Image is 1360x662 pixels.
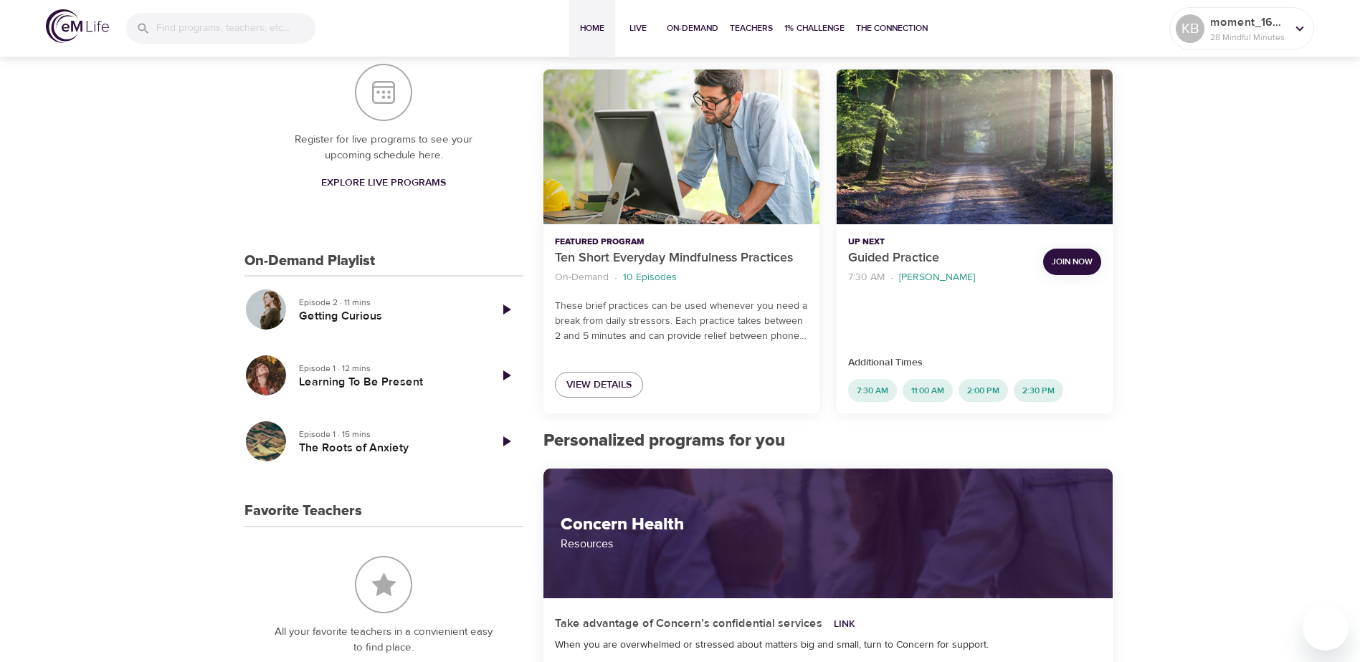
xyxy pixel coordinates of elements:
[566,376,632,394] span: View Details
[834,618,855,630] a: Link
[1043,249,1101,275] button: Join Now
[244,288,287,331] button: Getting Curious
[315,170,452,196] a: Explore Live Programs
[1014,379,1063,402] div: 2:30 PM
[1052,254,1093,269] span: Join Now
[837,69,1113,225] button: Guided Practice
[848,379,897,402] div: 7:30 AM
[299,375,477,390] h5: Learning To Be Present
[555,638,1102,652] div: When you are overwhelmed or stressed about matters big and small, turn to Concern for support.
[899,270,975,285] p: [PERSON_NAME]
[299,296,477,309] p: Episode 2 · 11 mins
[784,21,845,36] span: 1% Challenge
[543,431,1113,451] h2: Personalized programs for you
[1303,605,1349,651] iframe: Button to launch messaging window
[856,21,928,36] span: The Connection
[355,556,412,613] img: Favorite Teachers
[1210,31,1286,44] p: 28 Mindful Minutes
[489,358,523,393] a: Play Episode
[489,424,523,459] a: Play Episode
[555,249,808,268] p: Ten Short Everyday Mindfulness Practices
[244,354,287,397] button: Learning To Be Present
[299,362,477,375] p: Episode 1 · 12 mins
[575,21,609,36] span: Home
[623,270,677,285] p: 10 Episodes
[555,268,808,287] nav: breadcrumb
[273,624,495,656] p: All your favorite teachers in a convienient easy to find place.
[848,385,897,397] span: 7:30 AM
[555,299,808,344] p: These brief practices can be used whenever you need a break from daily stressors. Each practice t...
[561,535,1096,552] p: Resources
[543,69,819,225] button: Ten Short Everyday Mindfulness Practices
[730,21,773,36] span: Teachers
[555,236,808,249] p: Featured Program
[1014,385,1063,397] span: 2:30 PM
[621,21,655,36] span: Live
[299,428,477,441] p: Episode 1 · 15 mins
[903,379,953,402] div: 11:00 AM
[555,372,643,398] a: View Details
[848,236,1032,249] p: Up Next
[299,441,477,456] h5: The Roots of Anxiety
[903,385,953,397] span: 11:00 AM
[848,355,1101,370] p: Additional Times
[667,21,718,36] span: On-Demand
[848,249,1032,268] p: Guided Practice
[561,514,1096,535] h2: Concern Health
[1210,14,1286,31] p: moment_1695906020
[299,309,477,324] h5: Getting Curious
[959,379,1008,402] div: 2:00 PM
[156,13,315,44] input: Find programs, teachers, etc...
[1176,14,1204,43] div: KB
[46,9,109,43] img: logo
[273,132,495,164] p: Register for live programs to see your upcoming schedule here.
[244,420,287,463] button: The Roots of Anxiety
[614,268,617,287] li: ·
[848,270,885,285] p: 7:30 AM
[959,385,1008,397] span: 2:00 PM
[890,268,893,287] li: ·
[244,253,375,269] h3: On-Demand Playlist
[555,616,822,631] h5: Take advantage of Concern’s confidential services
[321,174,446,192] span: Explore Live Programs
[848,268,1032,287] nav: breadcrumb
[489,292,523,327] a: Play Episode
[244,503,362,519] h3: Favorite Teachers
[355,64,412,121] img: Your Live Schedule
[555,270,609,285] p: On-Demand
